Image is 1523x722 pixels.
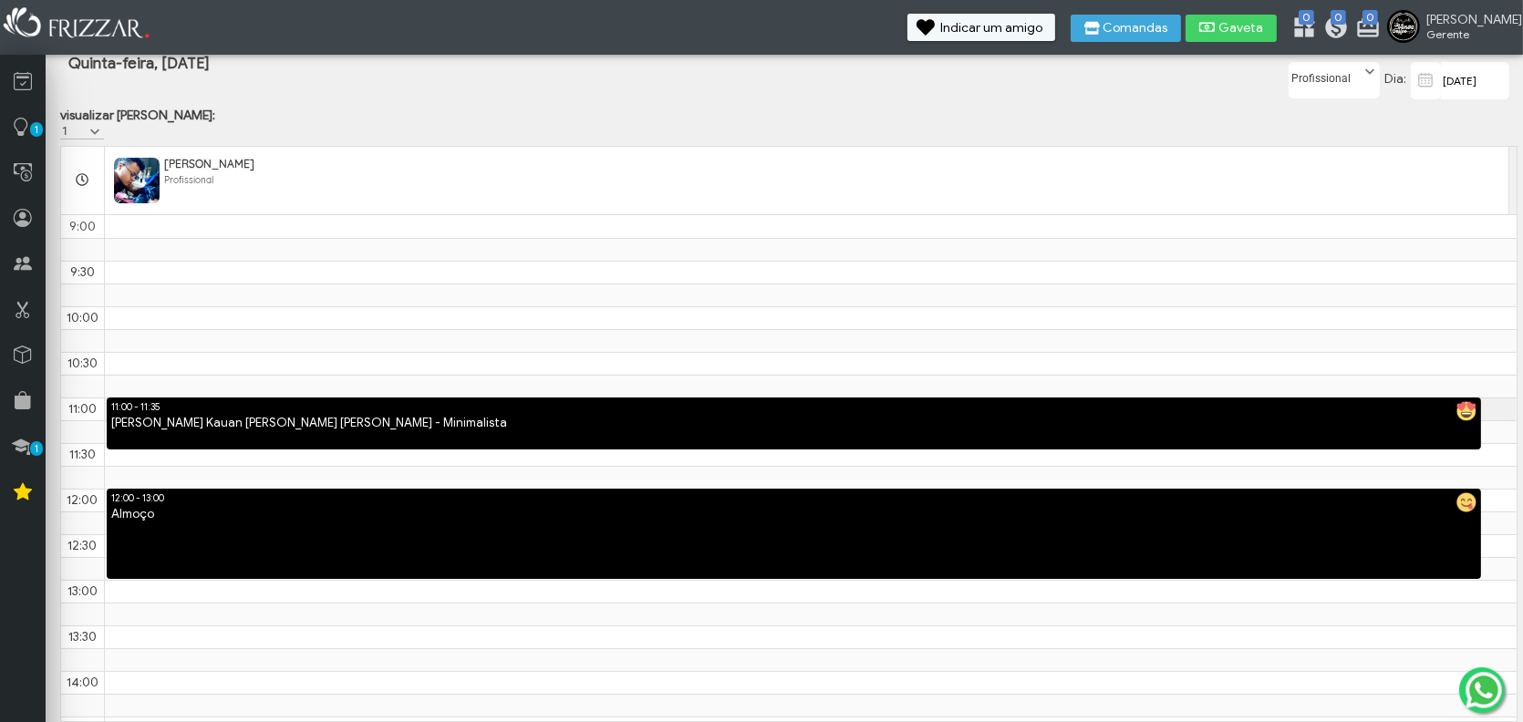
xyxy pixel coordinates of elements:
[1362,10,1378,25] span: 0
[1291,15,1310,44] a: 0
[164,174,213,186] span: Profissional
[67,492,98,508] span: 12:00
[67,310,98,325] span: 10:00
[1426,27,1508,41] span: Gerente
[69,447,96,462] span: 11:30
[164,157,254,170] span: [PERSON_NAME]
[68,401,97,417] span: 11:00
[70,264,95,280] span: 9:30
[67,538,97,553] span: 12:30
[1290,63,1362,86] label: Profissional
[1218,22,1264,35] span: Gaveta
[1456,401,1476,421] img: realizado.png
[107,415,1482,432] div: [PERSON_NAME] Kauan [PERSON_NAME] [PERSON_NAME] - Minimalista
[1426,12,1508,27] span: [PERSON_NAME]
[1355,15,1373,44] a: 0
[30,441,43,456] span: 1
[1462,668,1506,712] img: whatsapp.png
[68,54,209,73] span: Quinta-feira, [DATE]
[114,158,160,203] img: FuncionarioFotoBean_get.xhtml
[1387,10,1514,46] a: [PERSON_NAME] Gerente
[68,629,97,645] span: 13:30
[60,108,215,123] label: visualizar [PERSON_NAME]:
[1441,62,1509,99] input: data
[107,506,1482,523] div: Almoço
[60,123,88,139] label: 1
[67,675,98,690] span: 14:00
[1323,15,1342,44] a: 0
[30,122,43,137] span: 1
[111,492,164,504] span: 12:00 - 13:00
[1456,492,1476,512] img: almoco.png
[67,583,98,599] span: 13:00
[1384,71,1406,87] span: Dia:
[1299,10,1314,25] span: 0
[1186,15,1277,42] button: Gaveta
[1103,22,1168,35] span: Comandas
[940,22,1042,35] span: Indicar um amigo
[1414,69,1437,91] img: calendar-01.svg
[1331,10,1346,25] span: 0
[67,356,98,371] span: 10:30
[111,401,161,413] span: 11:00 - 11:35
[907,14,1055,41] button: Indicar um amigo
[1071,15,1181,42] button: Comandas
